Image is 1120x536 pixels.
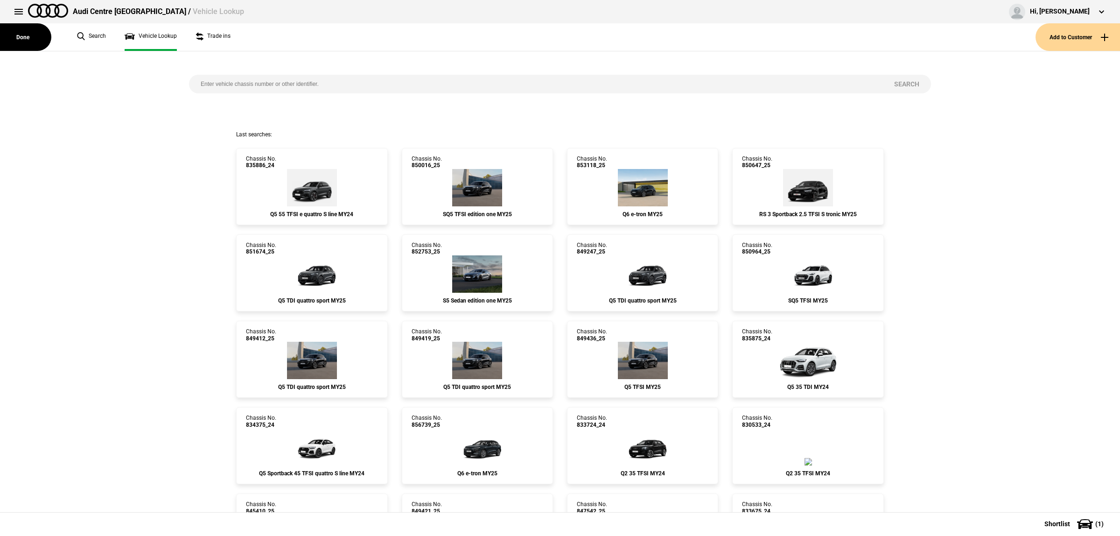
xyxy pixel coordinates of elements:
div: Q5 35 TDI MY24 [742,384,874,390]
span: 853118_25 [577,162,607,169]
div: RS 3 Sportback 2.5 TFSI S tronic MY25 [742,211,874,218]
div: Chassis No. [742,242,772,255]
div: Chassis No. [412,501,442,515]
span: Shortlist [1044,521,1070,527]
img: Audi_FYTC3Y_24_EI_Z9Z9_4ZD_(Nadin:_4ZD_6FJ_C50_WQS)_ext.png [284,428,340,465]
img: Audi_GUBS5Y_25LE_GX_0E0E_PAH_6FJ_(Nadin:_6FJ_C56_PAH)_ext.png [452,169,502,206]
img: Audi_GUBAUY_25S_GX_0E0E_WA9_PAH_WA7_5MB_6FJ_WXC_PWL_PYH_F80_H65_(Nadin:_5MB_6FJ_C56_F80_H65_PAH_P... [287,342,337,379]
img: Audi_GAGBZG_24_YM_H1H1_MP_3FB_WA2_4E7_WA7C_(Nadin:_3FB_4E7_4L6_6XK_C42_C7M_PAI_PXC_WA2_WA7)_ext.png [805,458,812,465]
div: Chassis No. [577,328,607,342]
img: Audi_8YFRWY_25_TG_0E0E_6FA_PEJ_(Nadin:_6FA_C48_PEJ)_ext.png [783,169,833,206]
div: Q5 TDI quattro sport MY25 [246,297,378,304]
div: Q5 TFSI MY25 [577,384,708,390]
div: Chassis No. [246,415,276,428]
div: Q2 35 TFSI MY24 [577,470,708,477]
div: SQ5 TFSI MY25 [742,297,874,304]
div: Chassis No. [577,242,607,255]
div: Q2 35 TFSI MY24 [742,470,874,477]
div: Q5 55 TFSI e quattro S line MY24 [246,211,378,218]
span: 849247_25 [577,248,607,255]
div: Chassis No. [246,155,276,169]
div: Chassis No. [412,242,442,255]
img: Audi_GFBA1A_25_FW_H1H1_3FU_(Nadin:_3FU_C06)_ext.png [449,428,505,465]
span: 851674_25 [246,248,276,255]
div: Chassis No. [577,415,607,428]
span: 845410_25 [246,508,276,515]
button: Search [882,75,931,93]
div: Q6 e-tron MY25 [412,470,543,477]
div: Chassis No. [246,328,276,342]
span: 833675_24 [742,508,772,515]
span: 856739_25 [412,422,442,428]
div: Chassis No. [742,328,772,342]
div: Chassis No. [742,415,772,428]
img: Audi_GUBS5Y_25S_GX_2Y2Y_PAH_WA2_6FJ_PQ7_PYH_PWO_53D_(Nadin:_53D_6FJ_C56_PAH_PQ7_PWO_PYH_WA2)_ext.png [780,255,836,293]
a: Trade ins [196,23,231,51]
span: 833724_24 [577,422,607,428]
span: 834375_24 [246,422,276,428]
img: Audi_GUBAZG_25_FW_0E0E_3FU_WA9_PAH_WA7_6FJ_PYH_F80_H65_(Nadin:_3FU_6FJ_C56_F80_H65_PAH_PYH_S9S_WA... [618,342,668,379]
img: audi.png [28,4,68,18]
div: Hi, [PERSON_NAME] [1030,7,1090,16]
span: ( 1 ) [1095,521,1104,527]
div: Q5 TDI quattro sport MY25 [412,384,543,390]
div: Chassis No. [412,415,442,428]
span: 847542_25 [577,508,607,515]
span: 835875_24 [742,335,772,342]
div: Q5 TDI quattro sport MY25 [246,384,378,390]
div: Q5 TDI quattro sport MY25 [577,297,708,304]
span: 850016_25 [412,162,442,169]
img: Audi_FYGBJG_24_YM_2Y2Y_MP_WA2_3FU_4A3_(Nadin:_3FU_4A3_C50_PCF_WA2)_ext.png [775,342,841,379]
img: Audi_GAGBZG_24_YM_0E0E_MP_WA7B_(Nadin:_2JG_4ZD_6H0_C42_C7M_PXC_WA7)_ext.png [615,428,671,465]
input: Enter vehicle chassis number or other identifier. [189,75,882,93]
div: Chassis No. [412,328,442,342]
a: Search [77,23,106,51]
div: Q6 e-tron MY25 [577,211,708,218]
img: Audi_GUBAUY_25S_GX_6Y6Y_WA9_PAH_5MB_6FJ_PQ7_4D3_WXC_PWL_PYH_H65_CB2_(Nadin:_4D3_5MB_6FJ_C56_CB2_H... [615,255,671,293]
img: Audi_FU2S5Y_25LE_GX_H3H3_PAH_3FP_(Nadin:_3FP_C88_PAH_SN8)_ext.png [452,255,502,293]
span: 850964_25 [742,248,772,255]
div: Chassis No. [246,501,276,515]
div: Chassis No. [742,155,772,169]
a: Vehicle Lookup [125,23,177,51]
span: Last searches: [236,131,272,138]
span: 849419_25 [412,335,442,342]
button: Add to Customer [1036,23,1120,51]
div: Q5 Sportback 45 TFSI quattro S line MY24 [246,470,378,477]
span: 830533_24 [742,422,772,428]
img: Audi_FYGC1Y_24_YM_6Y6Y_4ZD_WBX_45I_1BK_PXC_6FJ_3S2_(Nadin:_1BK_3S2_45I_4ZD_6FJ_C50_PXC_WBX)_ext.png [287,169,337,206]
div: Audi Centre [GEOGRAPHIC_DATA] / [73,7,244,17]
div: Chassis No. [577,155,607,169]
div: SQ5 TFSI edition one MY25 [412,211,543,218]
span: 849436_25 [577,335,607,342]
div: Chassis No. [742,501,772,515]
img: Audi_GUBAUY_25S_GX_0E0E_WA9_PAH_WA7_5MB_6FJ_PQ7_WXC_PWL_PYH_F80_H65_(Nadin:_5MB_6FJ_C56_F80_H65_P... [452,342,502,379]
span: 849421_25 [412,508,442,515]
img: Audi_GUBAUY_25S_GX_6Y6Y_WA9_PAH_5MB_6FJ_PQ7_WXC_PWL_PYH_H65_CB2_(Nadin:_5MB_6FJ_C56_CB2_H65_PAH_P... [284,255,340,293]
span: 852753_25 [412,248,442,255]
span: 849412_25 [246,335,276,342]
div: Chassis No. [577,501,607,515]
div: Chassis No. [412,155,442,169]
span: 835886_24 [246,162,276,169]
div: S5 Sedan edition one MY25 [412,297,543,304]
span: Vehicle Lookup [193,7,244,16]
div: Chassis No. [246,242,276,255]
span: 850647_25 [742,162,772,169]
button: Shortlist(1) [1030,512,1120,536]
img: Audi_GFBA1A_25_FW_0E0E_PAH_WA2_PY2_58Q_(Nadin:_58Q_C05_PAH_PY2_WA2)_ext.png [618,169,668,206]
